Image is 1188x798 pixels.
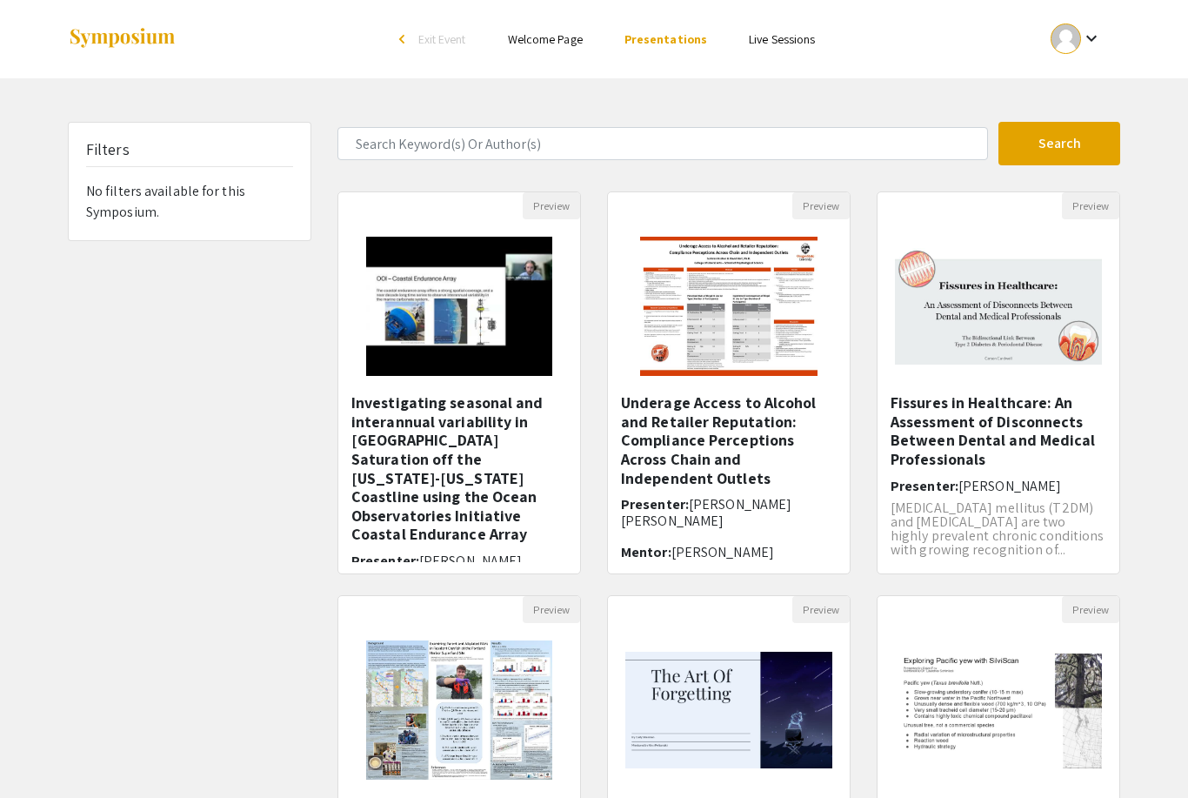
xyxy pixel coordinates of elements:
button: Preview [792,596,850,623]
a: Welcome Page [508,31,583,47]
img: <p>Fissures in Healthcare: An Assessment of Disconnects Between Dental and Medical Professionals</p> [878,231,1119,382]
img: Symposium by ForagerOne [68,27,177,50]
button: Search [998,122,1120,165]
h5: Underage Access to Alcohol and Retailer Reputation: Compliance Perceptions Across Chain and Indep... [621,393,837,487]
span: [PERSON_NAME] [671,543,774,561]
h5: Fissures in Healthcare: An Assessment of Disconnects Between Dental and Medical Professionals [891,393,1106,468]
button: Preview [523,192,580,219]
button: Expand account dropdown [1032,19,1120,58]
img: <p><span style="color: black;">Examining Parent and Alkylated PAHs in Resident Crayfish at the Po... [349,623,569,797]
div: Open Presentation <p>Fissures in Healthcare: An Assessment of Disconnects Between Dental and Medi... [877,191,1120,574]
button: Preview [1062,192,1119,219]
span: Exit Event [418,31,466,47]
h5: Investigating seasonal and interannual variability in [GEOGRAPHIC_DATA] Saturation off the [US_ST... [351,393,567,544]
div: Open Presentation <p><span style="color: black;">Investigating seasonal and interannual variabili... [337,191,581,574]
button: Preview [1062,596,1119,623]
h6: Presenter: [621,496,837,529]
mat-icon: Expand account dropdown [1081,28,1102,49]
h6: Presenter: [351,553,567,569]
iframe: Chat [13,720,74,785]
img: <p>The Art of Forgetting</p> [608,634,850,786]
h6: Presenter: [891,478,1106,494]
span: [PERSON_NAME] [958,477,1061,495]
div: arrow_back_ios [399,34,410,44]
button: Preview [792,192,850,219]
span: [PERSON_NAME] [419,552,522,570]
img: <p><span style="color: black;">Investigating seasonal and interannual variability in Aragonite Sa... [349,219,569,393]
span: Mentor: [621,543,671,561]
button: Preview [523,596,580,623]
span: [PERSON_NAME] [PERSON_NAME] [621,495,791,530]
img: <p><span style="background-color: transparent; color: rgb(0, 0, 0);">Underage Access to Alcohol a... [623,219,835,393]
div: No filters available for this Symposium. [69,123,310,240]
img: <p>Exploring Pacific yew with SilviScan</p> [878,634,1119,786]
p: [MEDICAL_DATA] mellitus (T2DM) and [MEDICAL_DATA] are two highly prevalent chronic conditions wit... [891,501,1106,557]
input: Search Keyword(s) Or Author(s) [337,127,988,160]
a: Presentations [624,31,707,47]
div: Open Presentation <p><span style="background-color: transparent; color: rgb(0, 0, 0);">Underage A... [607,191,851,574]
a: Live Sessions [749,31,815,47]
h5: Filters [86,140,130,159]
